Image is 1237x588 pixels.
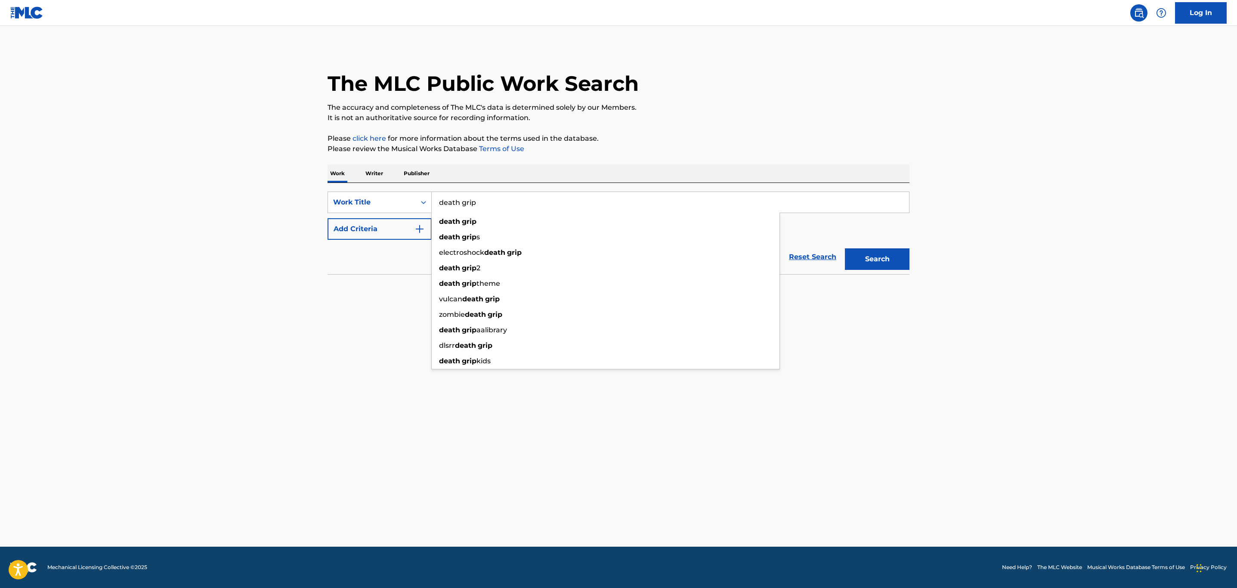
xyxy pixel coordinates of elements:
[439,295,462,303] span: vulcan
[462,295,483,303] strong: death
[401,164,432,183] p: Publisher
[476,264,480,272] span: 2
[328,192,909,274] form: Search Form
[47,563,147,571] span: Mechanical Licensing Collective © 2025
[477,145,524,153] a: Terms of Use
[1194,547,1237,588] iframe: Chat Widget
[462,326,476,334] strong: grip
[414,224,425,234] img: 9d2ae6d4665cec9f34b9.svg
[439,341,455,350] span: dlsrr
[478,341,492,350] strong: grip
[439,264,460,272] strong: death
[462,217,476,226] strong: grip
[328,164,347,183] p: Work
[328,71,639,96] h1: The MLC Public Work Search
[353,134,386,142] a: click here
[488,310,502,319] strong: grip
[465,310,486,319] strong: death
[1130,4,1147,22] a: Public Search
[476,233,480,241] span: s
[785,248,841,266] a: Reset Search
[1190,563,1227,571] a: Privacy Policy
[845,248,909,270] button: Search
[484,248,505,257] strong: death
[476,357,491,365] span: kids
[328,144,909,154] p: Please review the Musical Works Database
[439,326,460,334] strong: death
[485,295,500,303] strong: grip
[439,233,460,241] strong: death
[1156,8,1166,18] img: help
[1197,555,1202,581] div: Drag
[439,217,460,226] strong: death
[439,310,465,319] span: zombie
[476,279,500,288] span: theme
[328,218,432,240] button: Add Criteria
[1134,8,1144,18] img: search
[328,113,909,123] p: It is not an authoritative source for recording information.
[462,279,476,288] strong: grip
[455,341,476,350] strong: death
[462,357,476,365] strong: grip
[462,264,476,272] strong: grip
[333,197,411,207] div: Work Title
[10,6,43,19] img: MLC Logo
[439,248,484,257] span: electroshock
[363,164,386,183] p: Writer
[1175,2,1227,24] a: Log In
[1037,563,1082,571] a: The MLC Website
[328,102,909,113] p: The accuracy and completeness of The MLC's data is determined solely by our Members.
[476,326,507,334] span: aalibrary
[328,133,909,144] p: Please for more information about the terms used in the database.
[1087,563,1185,571] a: Musical Works Database Terms of Use
[1002,563,1032,571] a: Need Help?
[10,562,37,573] img: logo
[1153,4,1170,22] div: Help
[439,279,460,288] strong: death
[462,233,476,241] strong: grip
[507,248,522,257] strong: grip
[439,357,460,365] strong: death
